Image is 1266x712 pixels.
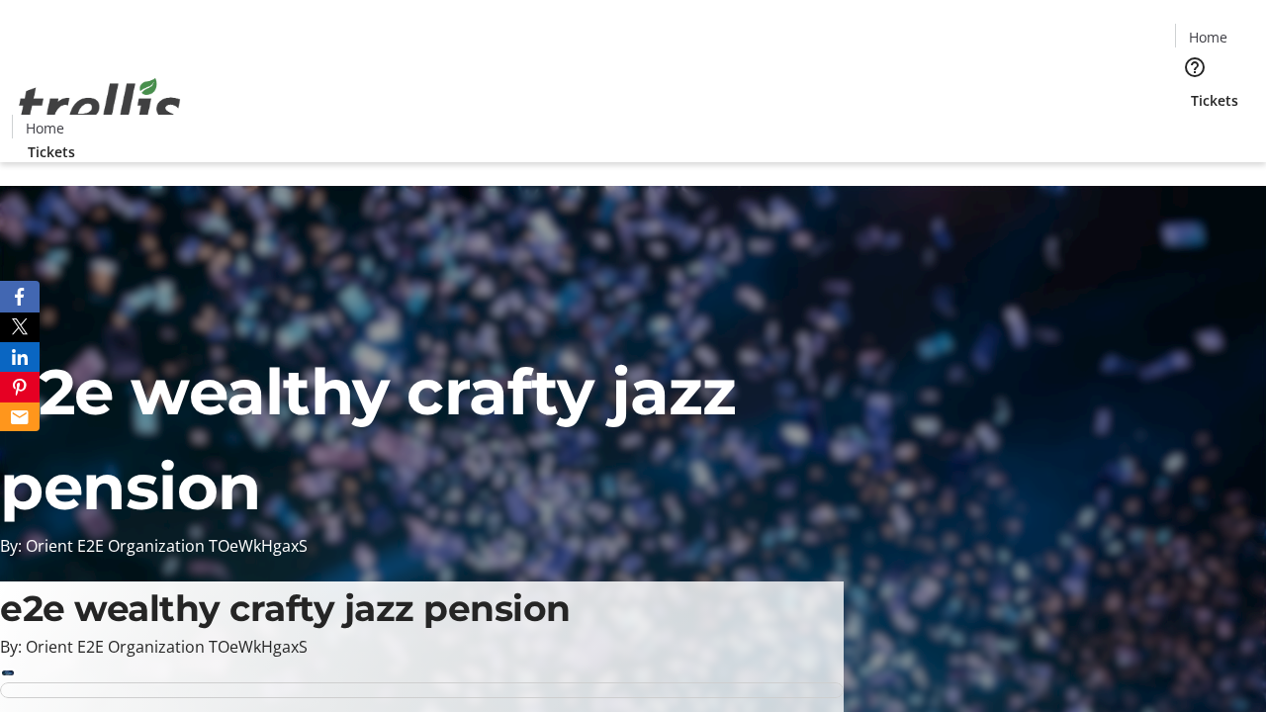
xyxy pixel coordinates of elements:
[1175,90,1254,111] a: Tickets
[28,141,75,162] span: Tickets
[1189,27,1227,47] span: Home
[13,118,76,138] a: Home
[12,141,91,162] a: Tickets
[1191,90,1238,111] span: Tickets
[1175,47,1215,87] button: Help
[12,56,188,155] img: Orient E2E Organization TOeWkHgaxS's Logo
[1176,27,1239,47] a: Home
[1175,111,1215,150] button: Cart
[26,118,64,138] span: Home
